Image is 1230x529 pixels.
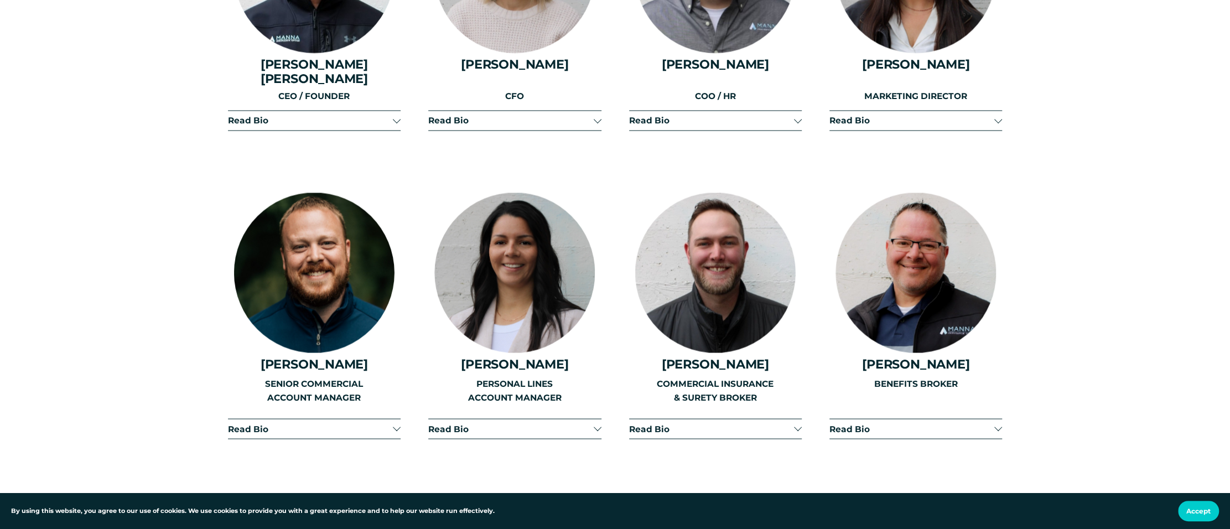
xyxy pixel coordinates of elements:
p: BENEFITS BROKER [829,377,1002,391]
h4: [PERSON_NAME] [829,57,1002,71]
p: SENIOR COMMERCIAL ACCOUNT MANAGER [228,377,401,404]
button: Read Bio [228,111,401,130]
span: Read Bio [228,423,393,434]
button: Read Bio [428,419,601,438]
button: Accept [1178,501,1219,521]
p: COO / HR [629,90,802,103]
p: CEO / FOUNDER [228,90,401,103]
span: Read Bio [228,115,393,126]
p: By using this website, you agree to our use of cookies. We use cookies to provide you with a grea... [11,506,495,516]
h4: [PERSON_NAME] [829,356,1002,371]
button: Read Bio [829,111,1002,130]
span: Read Bio [629,423,794,434]
p: PERSONAL LINES ACCOUNT MANAGER [428,377,601,404]
p: COMMERCIAL INSURANCE & SURETY BROKER [629,377,802,404]
h4: [PERSON_NAME] [428,356,601,371]
button: Read Bio [428,111,601,130]
h4: [PERSON_NAME] [228,356,401,371]
p: MARKETING DIRECTOR [829,90,1002,103]
button: Read Bio [829,419,1002,438]
span: Read Bio [428,115,593,126]
h4: [PERSON_NAME] [629,356,802,371]
span: Read Bio [829,423,994,434]
p: CFO [428,90,601,103]
span: Read Bio [428,423,593,434]
button: Read Bio [228,419,401,438]
button: Read Bio [629,111,802,130]
h4: [PERSON_NAME] [428,57,601,71]
h4: [PERSON_NAME] [PERSON_NAME] [228,57,401,86]
span: Read Bio [829,115,994,126]
h4: [PERSON_NAME] [629,57,802,71]
span: Accept [1186,507,1211,515]
span: Read Bio [629,115,794,126]
button: Read Bio [629,419,802,438]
